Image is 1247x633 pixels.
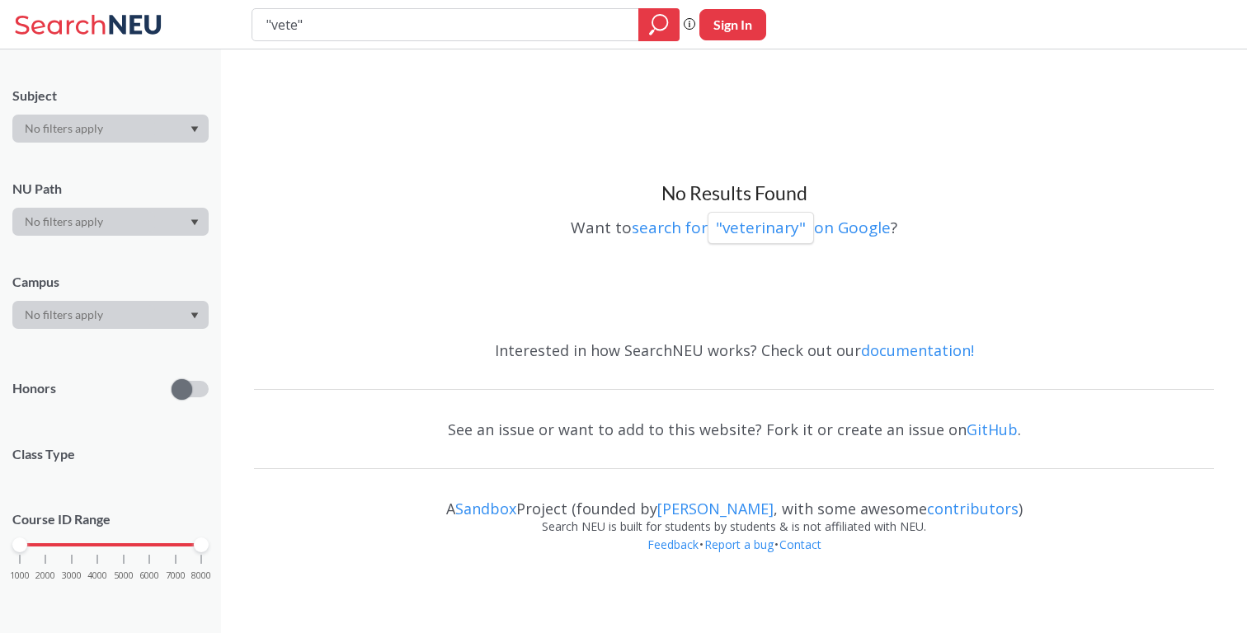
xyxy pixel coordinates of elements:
a: Feedback [647,537,699,552]
a: Report a bug [703,537,774,552]
div: Search NEU is built for students by students & is not affiliated with NEU. [254,518,1214,536]
button: Sign In [699,9,766,40]
div: Campus [12,273,209,291]
input: Class, professor, course number, "phrase" [265,11,627,39]
span: Class Type [12,445,209,463]
a: Sandbox [455,499,516,518]
a: documentation! [861,340,974,360]
div: Want to ? [254,206,1214,244]
a: Contact [779,537,822,552]
a: contributors [927,499,1019,518]
div: Subject [12,87,209,105]
svg: Dropdown arrow [191,312,199,319]
span: 6000 [139,571,159,580]
div: Dropdown arrow [12,115,209,143]
svg: Dropdown arrow [191,219,199,226]
h3: No Results Found [254,181,1214,206]
div: NU Path [12,180,209,198]
div: magnifying glass [638,8,680,41]
span: 7000 [166,571,186,580]
div: A Project (founded by , with some awesome ) [254,485,1214,518]
p: Course ID Range [12,510,209,529]
span: 4000 [87,571,107,580]
div: See an issue or want to add to this website? Fork it or create an issue on . [254,406,1214,453]
svg: Dropdown arrow [191,126,199,133]
a: GitHub [967,420,1018,439]
span: 1000 [10,571,30,580]
div: Dropdown arrow [12,208,209,236]
div: • • [254,536,1214,579]
svg: magnifying glass [649,13,669,36]
a: [PERSON_NAME] [657,499,774,518]
a: search for"veterinary"on Google [632,217,891,238]
p: "veterinary" [716,217,806,239]
span: 5000 [114,571,134,580]
div: Interested in how SearchNEU works? Check out our [254,326,1214,374]
div: Dropdown arrow [12,301,209,329]
span: 8000 [191,571,211,580]
p: Honors [12,379,56,398]
span: 2000 [35,571,55,580]
span: 3000 [62,571,82,580]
